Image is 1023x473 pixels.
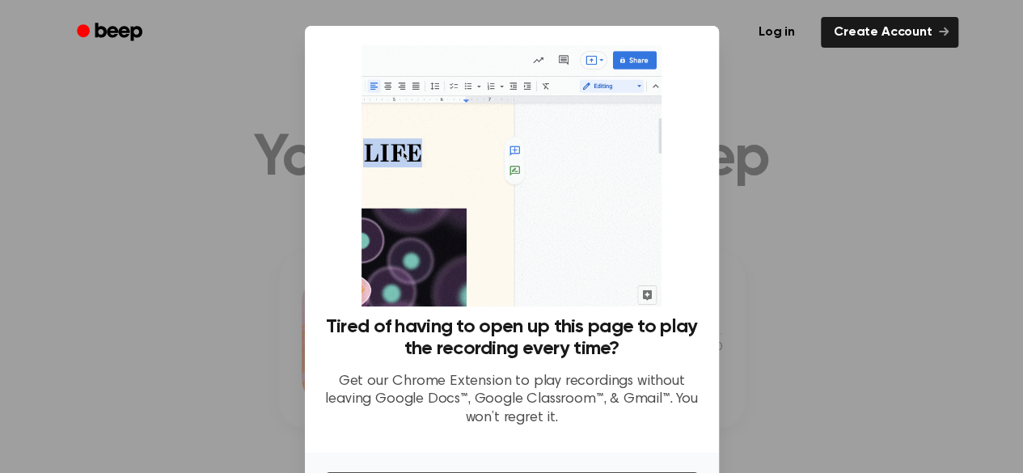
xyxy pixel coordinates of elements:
[324,316,700,360] h3: Tired of having to open up this page to play the recording every time?
[821,17,958,48] a: Create Account
[742,14,811,51] a: Log in
[361,45,662,306] img: Beep extension in action
[66,17,157,49] a: Beep
[324,373,700,428] p: Get our Chrome Extension to play recordings without leaving Google Docs™, Google Classroom™, & Gm...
